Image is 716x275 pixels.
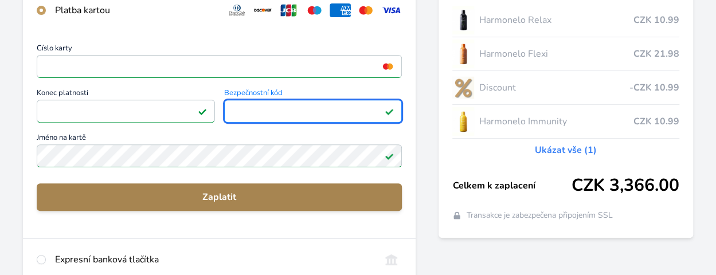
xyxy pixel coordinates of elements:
img: amex.svg [330,3,351,17]
button: Zaplatit [37,183,402,211]
img: mc.svg [355,3,377,17]
img: Platné pole [385,107,394,116]
img: diners.svg [226,3,248,17]
img: Platné pole [385,151,394,160]
span: -CZK 10.99 [629,81,679,95]
input: Jméno na kartěPlatné pole [37,144,402,167]
img: discount-lo.png [452,73,474,102]
span: Číslo karty [37,45,402,55]
img: discover.svg [252,3,273,17]
img: jcb.svg [278,3,299,17]
iframe: Iframe pro bezpečnostní kód [229,103,397,119]
img: CLEAN_FLEXI_se_stinem_x-hi_(1)-lo.jpg [452,40,474,68]
img: maestro.svg [304,3,325,17]
span: Harmonelo Flexi [479,47,633,61]
img: mc [380,61,396,72]
span: Zaplatit [46,190,393,204]
span: Celkem k zaplacení [452,179,572,192]
div: Expresní banková tlačítka [55,253,371,266]
span: Jméno na kartě [37,134,402,144]
img: Platné pole [198,107,207,116]
iframe: Iframe pro číslo karty [42,58,397,74]
span: Transakce je zabezpečena připojením SSL [466,210,612,221]
img: onlineBanking_CZ.svg [381,253,402,266]
span: CZK 10.99 [633,13,679,27]
span: Konec platnosti [37,89,215,100]
span: CZK 10.99 [633,115,679,128]
iframe: Iframe pro datum vypršení platnosti [42,103,210,119]
img: CLEAN_RELAX_se_stinem_x-lo.jpg [452,6,474,34]
img: IMMUNITY_se_stinem_x-lo.jpg [452,107,474,136]
span: CZK 21.98 [633,47,679,61]
a: Ukázat vše (1) [535,143,597,157]
img: visa.svg [381,3,402,17]
span: Bezpečnostní kód [224,89,402,100]
span: CZK 3,366.00 [572,175,679,196]
span: Harmonelo Immunity [479,115,633,128]
div: Platba kartou [55,3,217,17]
span: Harmonelo Relax [479,13,633,27]
span: Discount [479,81,629,95]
